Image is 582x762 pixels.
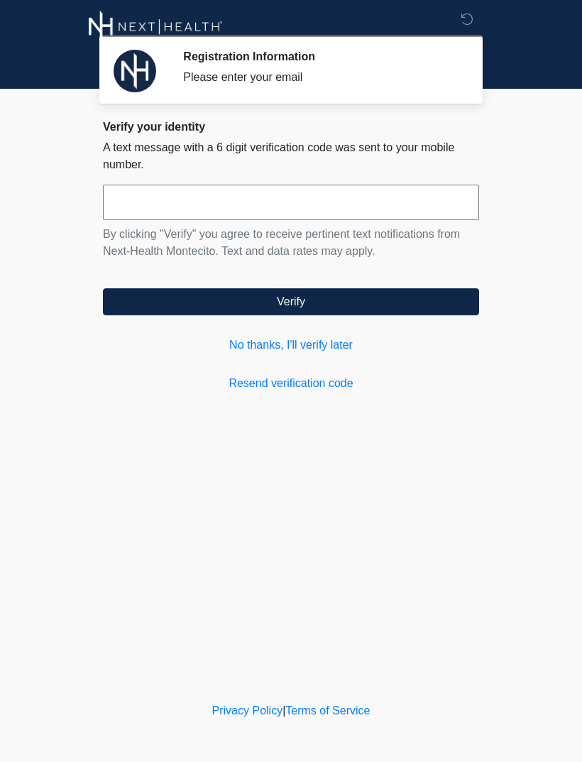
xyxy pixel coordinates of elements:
div: Please enter your email [183,69,458,86]
a: Resend verification code [103,375,479,392]
a: Privacy Policy [212,704,283,717]
img: Next-Health Montecito Logo [89,11,223,43]
img: Agent Avatar [114,50,156,92]
p: A text message with a 6 digit verification code was sent to your mobile number. [103,139,479,173]
a: Terms of Service [285,704,370,717]
button: Verify [103,288,479,315]
h2: Registration Information [183,50,458,63]
a: No thanks, I'll verify later [103,337,479,354]
h2: Verify your identity [103,120,479,134]
p: By clicking "Verify" you agree to receive pertinent text notifications from Next-Health Montecito... [103,226,479,260]
a: | [282,704,285,717]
